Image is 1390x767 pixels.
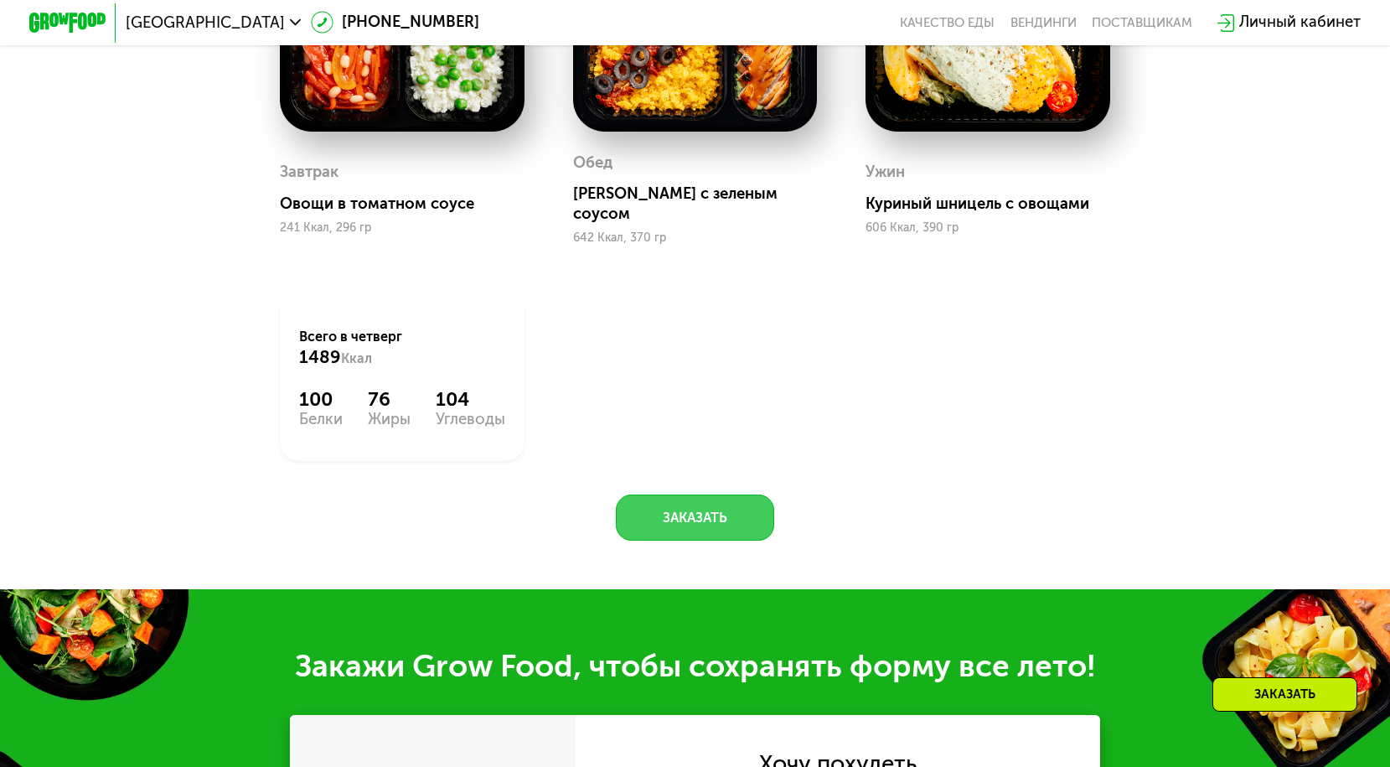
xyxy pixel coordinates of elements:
div: Всего в четверг [299,327,505,370]
div: 104 [436,388,505,412]
div: Заказать [1212,677,1357,712]
div: Ужин [866,158,905,187]
div: Личный кабинет [1239,11,1361,34]
div: [PERSON_NAME] с зеленым соусом [573,184,833,223]
div: Белки [299,412,343,427]
div: Обед [573,148,612,178]
div: Завтрак [280,158,338,187]
a: Вендинги [1010,15,1077,30]
a: Качество еды [900,15,995,30]
div: Овощи в томатном соусе [280,194,540,214]
a: [PHONE_NUMBER] [311,11,479,34]
button: Заказать [616,495,775,541]
div: 100 [299,388,343,412]
span: Ккал [341,350,372,366]
div: Куриный шницель с овощами [866,194,1125,214]
div: 76 [368,388,411,412]
div: 606 Ккал, 390 гр [866,221,1110,235]
span: 1489 [299,347,341,367]
div: Углеводы [436,412,505,427]
div: 642 Ккал, 370 гр [573,231,818,245]
div: поставщикам [1092,15,1192,30]
div: 241 Ккал, 296 гр [280,221,524,235]
div: Жиры [368,412,411,427]
span: [GEOGRAPHIC_DATA] [126,15,285,30]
